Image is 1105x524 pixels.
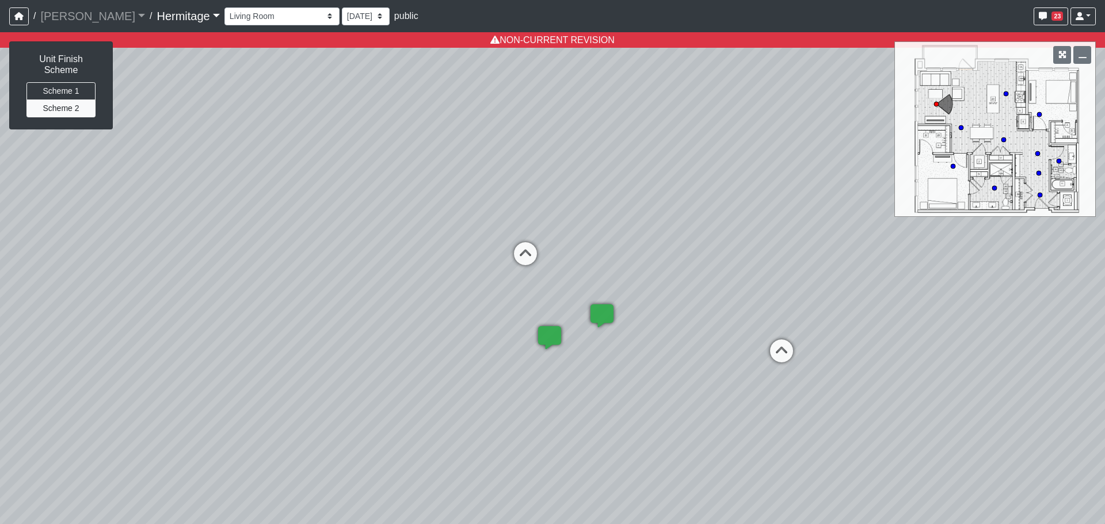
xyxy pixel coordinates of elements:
a: Hermitage [157,5,219,28]
iframe: Ybug feedback widget [9,501,77,524]
span: 23 [1051,12,1063,21]
h6: Unit Finish Scheme [21,53,101,75]
button: 23 [1034,7,1068,25]
button: Scheme 2 [26,100,96,117]
a: [PERSON_NAME] [40,5,145,28]
button: Scheme 1 [26,82,96,100]
span: public [394,11,418,21]
span: / [29,5,40,28]
a: NON-CURRENT REVISION [490,35,615,45]
span: / [145,5,157,28]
